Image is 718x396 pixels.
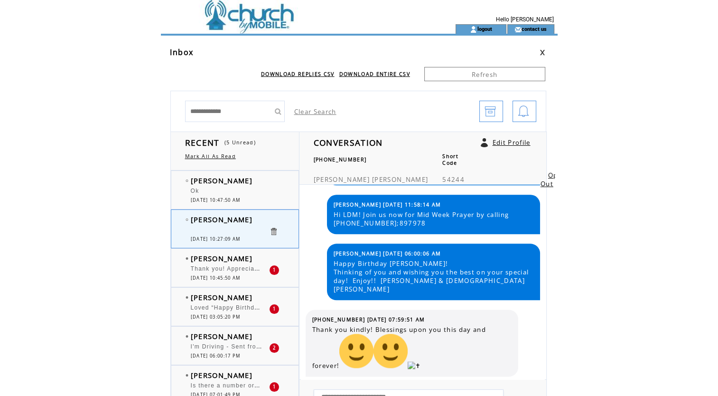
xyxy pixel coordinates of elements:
[270,343,279,353] div: 2
[191,331,252,341] span: [PERSON_NAME]
[270,265,279,275] div: 1
[334,201,441,208] span: [PERSON_NAME] [DATE] 11:58:14 AM
[170,47,194,57] span: Inbox
[186,218,188,221] img: bulletEmpty.png
[186,179,188,182] img: bulletEmpty.png
[191,380,382,389] span: Is there a number or code for [DEMOGRAPHIC_DATA] study?
[541,171,561,188] a: Opt Out
[186,257,188,260] img: bulletFull.png
[314,137,383,148] span: CONVERSATION
[339,71,410,77] a: DOWNLOAD ENTIRE CSV
[191,275,241,281] span: [DATE] 10:45:50 AM
[191,254,252,263] span: [PERSON_NAME]
[339,334,373,368] img: ❤
[312,316,425,323] span: [PHONE_NUMBER] [DATE] 07:59:51 AM
[372,175,428,184] span: [PERSON_NAME]
[294,107,336,116] a: Clear Search
[191,292,252,302] span: [PERSON_NAME]
[191,188,199,194] span: Ok
[408,361,421,370] img: ✝
[186,374,188,377] img: bulletFull.png
[312,325,512,370] span: Thank you kindly! Blessings upon you this day and forever!
[186,335,188,338] img: bulletFull.png
[261,71,335,77] a: DOWNLOAD REPLIES CSV
[424,67,545,81] a: Refresh
[224,139,256,146] span: (5 Unread)
[191,236,241,242] span: [DATE] 10:27:09 AM
[270,101,285,122] input: Submit
[191,215,252,224] span: [PERSON_NAME]
[191,176,252,185] span: [PERSON_NAME]
[186,296,188,299] img: bulletFull.png
[185,153,236,160] a: Mark All As Read
[334,250,441,257] span: [PERSON_NAME] [DATE] 06:00:06 AM
[522,26,547,32] a: contact us
[191,353,241,359] span: [DATE] 06:00:17 PM
[481,138,488,147] a: Click to edit user profile
[185,137,220,148] span: RECENT
[191,263,307,273] span: Thank you! Appreciate it the wishes!!
[314,156,367,163] span: [PHONE_NUMBER]
[514,26,522,33] img: contact_us_icon.gif
[477,26,492,32] a: logout
[191,341,286,350] span: I'm Driving - Sent from My Car
[485,101,496,123] img: archive.png
[191,197,241,203] span: [DATE] 10:47:50 AM
[442,175,465,184] span: 54244
[518,101,529,123] img: bell.png
[270,382,279,392] div: 1
[269,227,278,236] a: Click to delete these messgaes
[191,370,252,380] span: [PERSON_NAME]
[314,175,370,184] span: [PERSON_NAME]
[373,334,408,368] img: 🙏
[191,314,241,320] span: [DATE] 03:05:20 PM
[270,304,279,314] div: 1
[334,259,533,293] span: Happy Birthday [PERSON_NAME]! Thinking of you and wishing you the best on your special day! Enjoy...
[496,16,554,23] span: Hello [PERSON_NAME]
[334,210,533,227] span: Hi LDM! Join us now for Mid Week Prayer by calling [PHONE_NUMBER];897978
[493,138,531,147] a: Edit Profile
[470,26,477,33] img: account_icon.gif
[442,153,458,166] span: Short Code
[225,226,259,261] img: ❤
[259,226,293,261] img: 🙏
